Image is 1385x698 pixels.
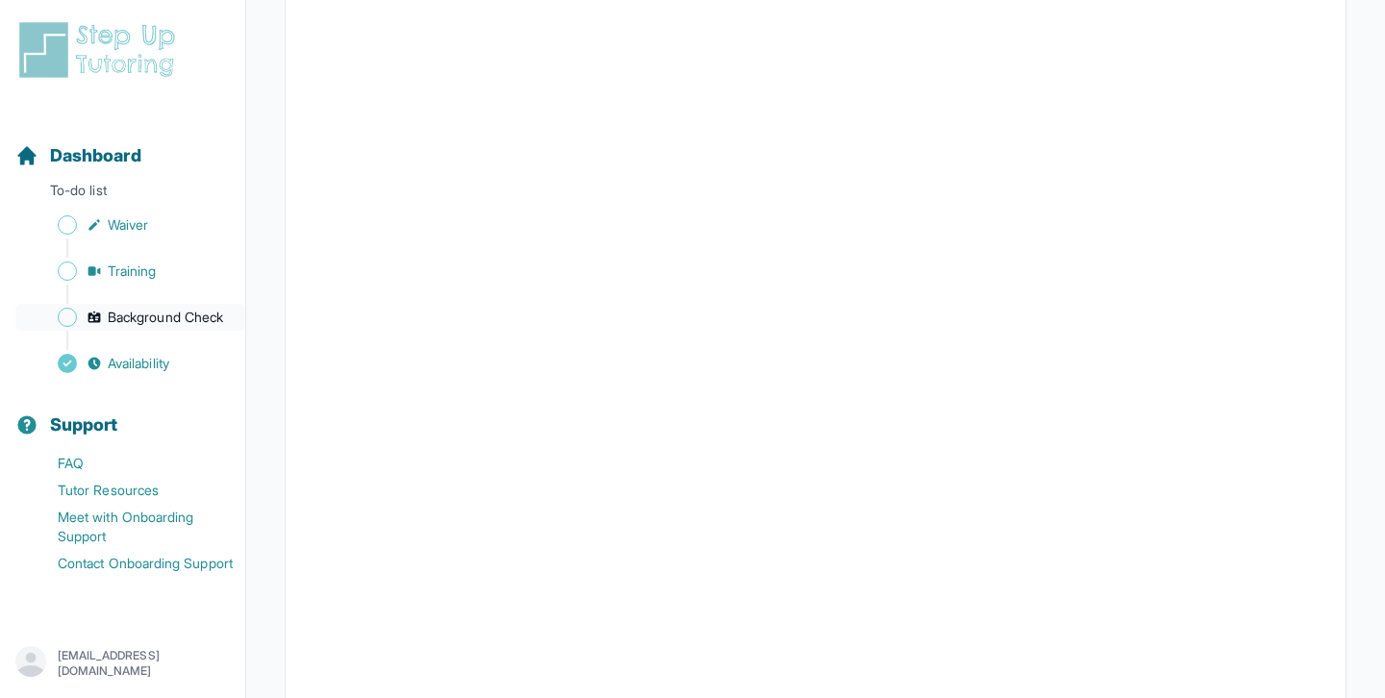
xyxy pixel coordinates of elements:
p: [EMAIL_ADDRESS][DOMAIN_NAME] [58,648,230,679]
span: Dashboard [50,142,141,169]
a: Availability [15,350,245,377]
span: Background Check [108,308,223,327]
button: Support [8,381,238,446]
span: Availability [108,354,169,373]
a: Tutor Resources [15,477,245,504]
p: To-do list [8,181,238,208]
a: Dashboard [15,142,141,169]
button: [EMAIL_ADDRESS][DOMAIN_NAME] [15,646,230,681]
a: Contact Onboarding Support [15,550,245,577]
a: Background Check [15,304,245,331]
a: FAQ [15,450,245,477]
button: Dashboard [8,112,238,177]
a: Training [15,258,245,285]
img: logo [15,19,187,81]
a: Waiver [15,212,245,238]
span: Training [108,262,157,281]
span: Support [50,411,118,438]
a: Meet with Onboarding Support [15,504,245,550]
span: Waiver [108,215,148,235]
